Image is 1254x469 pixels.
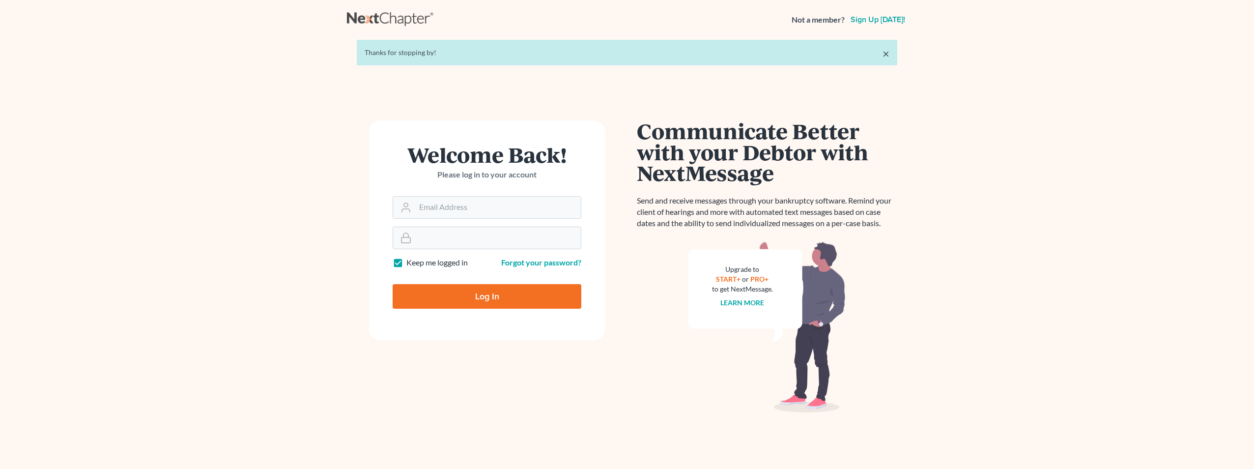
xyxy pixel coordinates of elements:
a: Forgot your password? [501,258,581,267]
input: Email Address [415,197,581,218]
label: Keep me logged in [406,257,468,268]
a: Learn more [721,298,765,307]
h1: Communicate Better with your Debtor with NextMessage [637,120,897,183]
span: or [742,275,749,283]
strong: Not a member? [792,14,845,26]
a: Sign up [DATE]! [849,16,907,24]
input: Log In [393,284,581,309]
div: Thanks for stopping by! [365,48,889,58]
p: Please log in to your account [393,169,581,180]
div: Upgrade to [712,264,773,274]
div: to get NextMessage. [712,284,773,294]
a: START+ [716,275,741,283]
p: Send and receive messages through your bankruptcy software. Remind your client of hearings and mo... [637,195,897,229]
img: nextmessage_bg-59042aed3d76b12b5cd301f8e5b87938c9018125f34e5fa2b7a6b67550977c72.svg [688,241,846,413]
h1: Welcome Back! [393,144,581,165]
a: × [883,48,889,59]
a: PRO+ [751,275,769,283]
